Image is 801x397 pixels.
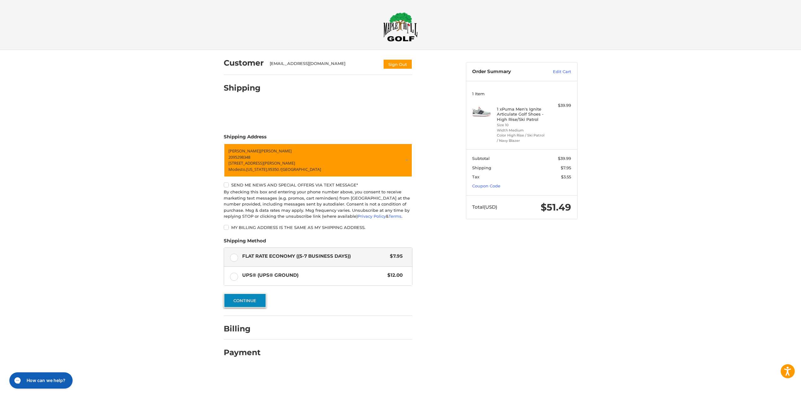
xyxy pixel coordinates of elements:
[224,189,412,220] div: By checking this box and entering your phone number above, you consent to receive marketing text ...
[561,174,571,179] span: $3.55
[472,204,497,210] span: Total (USD)
[383,59,412,69] button: Sign Out
[228,148,260,154] span: [PERSON_NAME]
[224,225,412,230] label: My billing address is the same as my shipping address.
[385,272,403,279] span: $12.00
[539,69,571,75] a: Edit Cart
[242,253,387,260] span: Flat Rate Economy ((5-7 Business Days))
[561,165,571,170] span: $7.95
[228,166,246,172] span: Modesto,
[358,214,386,219] a: Privacy Policy
[541,201,571,213] span: $51.49
[497,128,545,133] li: Width Medium
[472,156,490,161] span: Subtotal
[228,160,295,166] span: [STREET_ADDRESS][PERSON_NAME]
[472,174,479,179] span: Tax
[387,253,403,260] span: $7.95
[546,102,571,109] div: $39.99
[224,133,267,143] legend: Shipping Address
[472,165,491,170] span: Shipping
[558,156,571,161] span: $39.99
[497,107,545,122] h4: 1 x Puma Men's Ignite Articulate Golf Shoes - High Rise/Ski Patrol
[242,272,385,279] span: UPS® (UPS® Ground)
[224,293,266,308] button: Continue
[224,182,412,187] label: Send me news and special offers via text message*
[228,154,250,160] span: 2095298348
[260,148,292,154] span: [PERSON_NAME]
[389,214,401,219] a: Terms
[270,61,377,69] div: [EMAIL_ADDRESS][DOMAIN_NAME]
[224,348,261,357] h2: Payment
[224,58,264,68] h2: Customer
[224,237,266,247] legend: Shipping Method
[497,122,545,128] li: Size 10
[268,166,281,172] span: 95350 /
[224,324,260,334] h2: Billing
[383,12,418,42] img: Maple Hill Golf
[472,91,571,96] h3: 1 Item
[224,83,261,93] h2: Shipping
[497,133,545,143] li: Color High Rise / Ski Patrol / Navy Blazer
[472,183,500,188] a: Coupon Code
[472,69,539,75] h3: Order Summary
[224,143,412,177] a: Enter or select a different address
[281,166,321,172] span: [GEOGRAPHIC_DATA]
[6,370,74,391] iframe: Gorgias live chat messenger
[246,166,268,172] span: [US_STATE],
